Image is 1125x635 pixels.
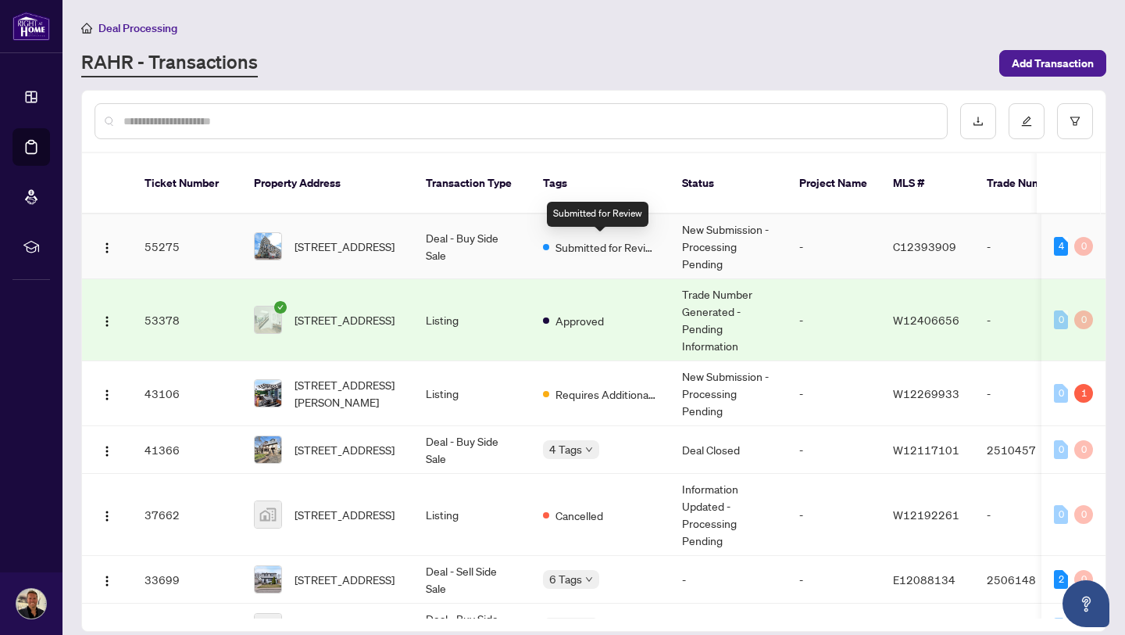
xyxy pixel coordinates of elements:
[893,239,956,253] span: C12393909
[255,380,281,407] img: thumbnail-img
[101,575,113,587] img: Logo
[787,426,880,474] td: -
[132,214,241,279] td: 55275
[255,233,281,260] img: thumbnail-img
[974,214,1084,279] td: -
[16,589,46,619] img: Profile Icon
[132,361,241,426] td: 43106
[295,506,395,523] span: [STREET_ADDRESS]
[973,116,984,127] span: download
[413,556,530,604] td: Deal - Sell Side Sale
[530,153,670,214] th: Tags
[255,501,281,528] img: thumbnail-img
[413,426,530,474] td: Deal - Buy Side Sale
[549,440,582,458] span: 4 Tags
[413,214,530,279] td: Deal - Buy Side Sale
[1070,116,1080,127] span: filter
[974,426,1084,474] td: 2510457
[670,474,787,556] td: Information Updated - Processing Pending
[295,376,401,411] span: [STREET_ADDRESS][PERSON_NAME]
[132,474,241,556] td: 37662
[880,153,974,214] th: MLS #
[555,239,657,256] span: Submitted for Review
[974,474,1084,556] td: -
[132,153,241,214] th: Ticket Number
[1062,580,1109,627] button: Open asap
[1074,440,1093,459] div: 0
[95,502,120,527] button: Logo
[547,202,648,227] div: Submitted for Review
[81,49,258,77] a: RAHR - Transactions
[1074,310,1093,329] div: 0
[1054,505,1068,524] div: 0
[101,242,113,254] img: Logo
[787,279,880,361] td: -
[1054,440,1068,459] div: 0
[893,386,959,400] span: W12269933
[274,301,287,314] span: check-circle
[974,153,1084,214] th: Trade Number
[12,12,50,41] img: logo
[95,437,120,462] button: Logo
[1074,384,1093,403] div: 1
[295,571,395,588] span: [STREET_ADDRESS]
[101,510,113,522] img: Logo
[549,570,582,588] span: 6 Tags
[295,311,395,328] span: [STREET_ADDRESS]
[1054,310,1068,329] div: 0
[295,441,395,458] span: [STREET_ADDRESS]
[1054,237,1068,256] div: 4
[670,214,787,279] td: New Submission - Processing Pending
[101,315,113,328] img: Logo
[255,566,281,593] img: thumbnail-img
[101,445,113,457] img: Logo
[413,361,530,426] td: Listing
[413,279,530,361] td: Listing
[132,426,241,474] td: 41366
[255,436,281,463] img: thumbnail-img
[670,361,787,426] td: New Submission - Processing Pending
[670,426,787,474] td: Deal Closed
[585,576,593,583] span: down
[585,446,593,454] span: down
[95,234,120,259] button: Logo
[413,153,530,214] th: Transaction Type
[974,361,1084,426] td: -
[1012,51,1094,76] span: Add Transaction
[893,508,959,522] span: W12192261
[555,312,604,329] span: Approved
[95,567,120,592] button: Logo
[98,21,177,35] span: Deal Processing
[132,556,241,604] td: 33699
[787,361,880,426] td: -
[81,23,92,34] span: home
[1074,505,1093,524] div: 0
[95,381,120,406] button: Logo
[1021,116,1032,127] span: edit
[893,572,955,587] span: E12088134
[893,313,959,327] span: W12406656
[670,556,787,604] td: -
[1074,237,1093,256] div: 0
[960,103,996,139] button: download
[670,153,787,214] th: Status
[555,386,657,403] span: Requires Additional Docs
[787,214,880,279] td: -
[893,443,959,457] span: W12117101
[101,389,113,401] img: Logo
[1054,570,1068,589] div: 2
[132,279,241,361] td: 53378
[1009,103,1045,139] button: edit
[670,279,787,361] td: Trade Number Generated - Pending Information
[974,556,1084,604] td: 2506148
[787,556,880,604] td: -
[787,153,880,214] th: Project Name
[555,507,603,524] span: Cancelled
[1057,103,1093,139] button: filter
[95,307,120,332] button: Logo
[974,279,1084,361] td: -
[241,153,413,214] th: Property Address
[787,474,880,556] td: -
[255,307,281,333] img: thumbnail-img
[999,50,1106,77] button: Add Transaction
